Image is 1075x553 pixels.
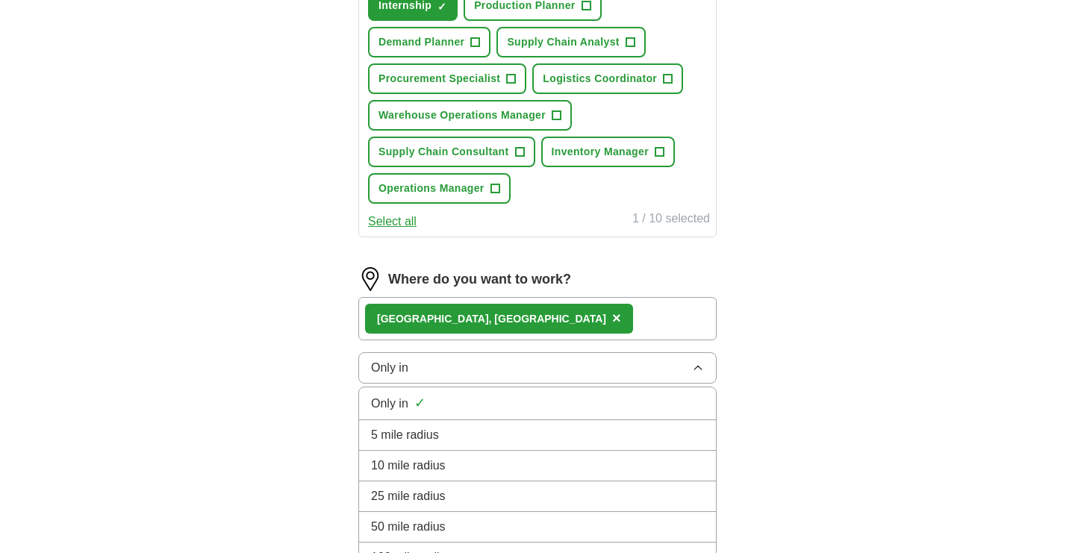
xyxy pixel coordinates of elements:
[378,71,500,87] span: Procurement Specialist
[496,27,645,57] button: Supply Chain Analyst
[371,487,446,505] span: 25 mile radius
[368,173,511,204] button: Operations Manager
[378,34,464,50] span: Demand Planner
[507,34,619,50] span: Supply Chain Analyst
[368,137,535,167] button: Supply Chain Consultant
[378,181,484,196] span: Operations Manager
[612,307,621,330] button: ×
[371,518,446,536] span: 50 mile radius
[368,63,526,94] button: Procurement Specialist
[377,311,606,327] div: [GEOGRAPHIC_DATA], [GEOGRAPHIC_DATA]
[378,107,546,123] span: Warehouse Operations Manager
[543,71,657,87] span: Logistics Coordinator
[532,63,683,94] button: Logistics Coordinator
[632,210,710,231] div: 1 / 10 selected
[368,27,490,57] button: Demand Planner
[414,393,426,413] span: ✓
[612,310,621,326] span: ×
[541,137,675,167] button: Inventory Manager
[358,267,382,291] img: location.png
[371,359,408,377] span: Only in
[552,144,649,160] span: Inventory Manager
[371,426,439,444] span: 5 mile radius
[371,395,408,413] span: Only in
[437,1,446,13] span: ✓
[378,144,509,160] span: Supply Chain Consultant
[368,100,572,131] button: Warehouse Operations Manager
[388,269,571,290] label: Where do you want to work?
[368,213,417,231] button: Select all
[371,457,446,475] span: 10 mile radius
[358,352,717,384] button: Only in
